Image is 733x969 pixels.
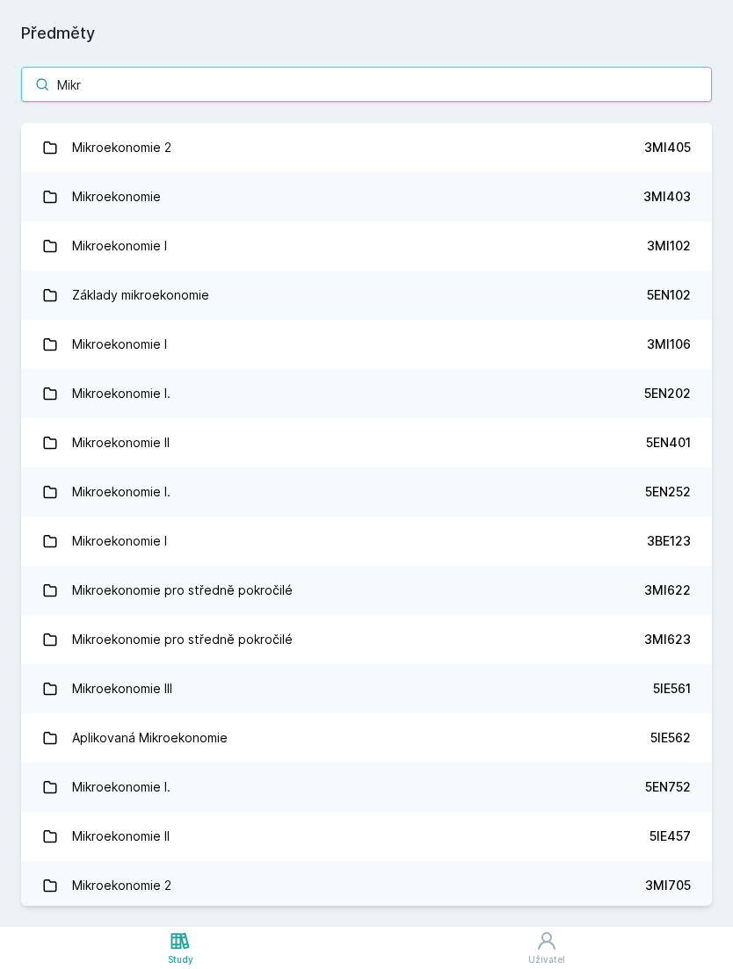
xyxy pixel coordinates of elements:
[528,953,565,966] div: Uživatel
[647,336,691,353] div: 3MI106
[72,278,209,313] div: Základy mikroekonomie
[168,953,193,966] div: Study
[72,376,171,411] div: Mikroekonomie I.
[21,861,712,910] a: Mikroekonomie 2 3MI705
[72,770,171,805] div: Mikroekonomie I.
[72,868,171,903] div: Mikroekonomie 2
[21,763,712,812] a: Mikroekonomie I. 5EN752
[21,467,712,517] a: Mikroekonomie I. 5EN252
[72,228,167,264] div: Mikroekonomie I
[645,877,691,894] div: 3MI705
[643,188,691,206] div: 3MI403
[21,615,712,664] a: Mikroekonomie pro středně pokročilé 3MI623
[647,237,691,255] div: 3MI102
[644,139,691,156] div: 3MI405
[72,524,167,559] div: Mikroekonomie I
[21,123,712,172] a: Mikroekonomie 2 3MI405
[21,812,712,861] a: Mikroekonomie II 5IE457
[650,729,691,747] div: 5IE562
[653,680,691,698] div: 5IE561
[21,221,712,271] a: Mikroekonomie I 3MI102
[644,631,691,648] div: 3MI623
[21,320,712,369] a: Mikroekonomie I 3MI106
[21,418,712,467] a: Mikroekonomie II 5EN401
[21,713,712,763] a: Aplikovaná Mikroekonomie 5IE562
[645,483,691,501] div: 5EN252
[21,67,712,102] input: Název nebo ident předmětu…
[72,130,171,165] div: Mikroekonomie 2
[21,566,712,615] a: Mikroekonomie pro středně pokročilé 3MI622
[72,425,170,460] div: Mikroekonomie II
[644,385,691,402] div: 5EN202
[72,819,170,854] div: Mikroekonomie II
[21,517,712,566] a: Mikroekonomie I 3BE123
[650,828,691,845] div: 5IE457
[21,21,712,46] h1: Předměty
[72,671,172,706] div: Mikroekonomie III
[72,327,167,362] div: Mikroekonomie I
[72,622,293,657] div: Mikroekonomie pro středně pokročilé
[647,532,691,550] div: 3BE123
[21,664,712,713] a: Mikroekonomie III 5IE561
[72,573,293,608] div: Mikroekonomie pro středně pokročilé
[647,286,691,304] div: 5EN102
[72,179,161,214] div: Mikroekonomie
[21,271,712,320] a: Základy mikroekonomie 5EN102
[21,369,712,418] a: Mikroekonomie I. 5EN202
[21,172,712,221] a: Mikroekonomie 3MI403
[646,434,691,452] div: 5EN401
[72,720,228,756] div: Aplikovaná Mikroekonomie
[645,778,691,796] div: 5EN752
[72,474,171,510] div: Mikroekonomie I.
[644,582,691,599] div: 3MI622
